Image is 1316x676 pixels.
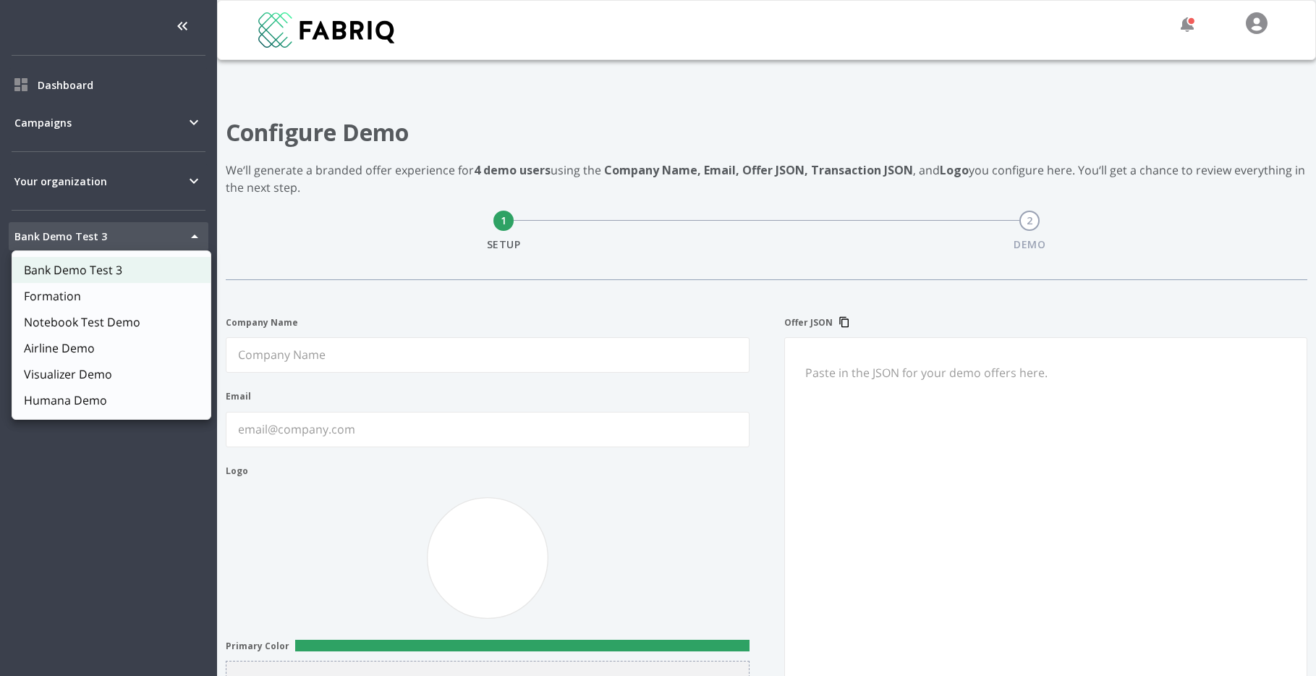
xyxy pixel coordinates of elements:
[24,261,122,279] span: Bank Demo Test 3
[24,287,81,305] span: Formation
[24,339,95,357] span: Airline Demo
[24,313,140,331] span: Notebook Test Demo
[24,392,107,409] span: Humana Demo
[24,366,112,383] span: Visualizer Demo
